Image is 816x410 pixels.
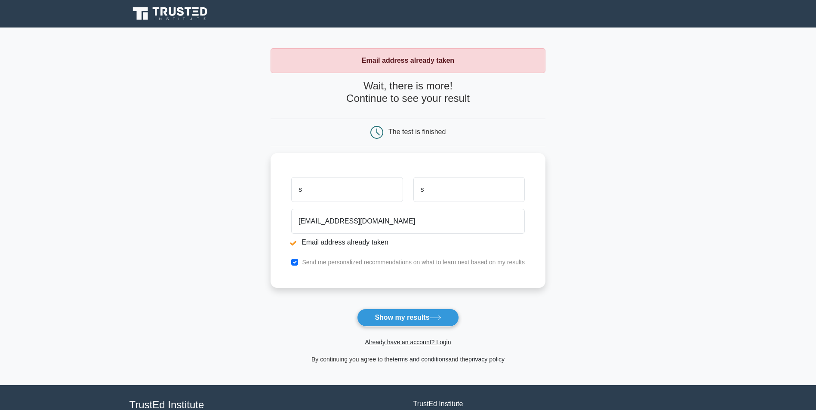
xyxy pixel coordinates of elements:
li: Email address already taken [291,237,525,248]
h4: Wait, there is more! Continue to see your result [271,80,545,105]
strong: Email address already taken [362,57,454,64]
div: By continuing you agree to the and the [265,354,551,364]
div: The test is finished [388,128,446,135]
button: Show my results [357,309,459,327]
input: First name [291,177,403,202]
label: Send me personalized recommendations on what to learn next based on my results [302,259,525,266]
input: Email [291,209,525,234]
a: Already have an account? Login [365,339,451,346]
a: terms and conditions [393,356,448,363]
input: Last name [413,177,525,202]
a: privacy policy [468,356,505,363]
